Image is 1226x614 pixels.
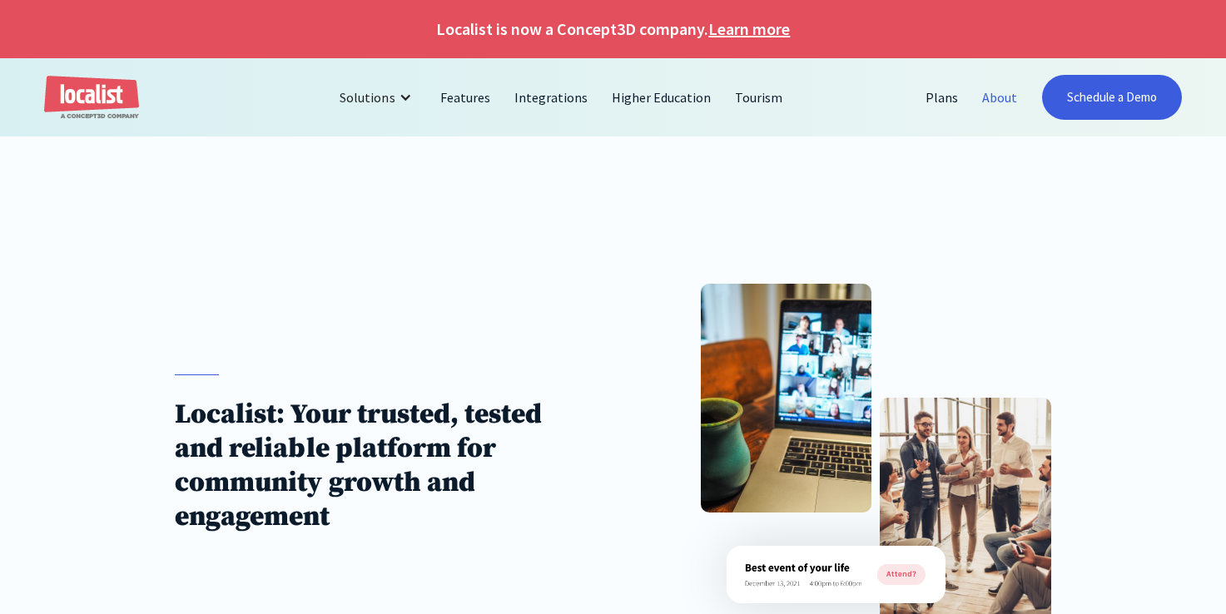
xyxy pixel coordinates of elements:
[914,77,970,117] a: Plans
[340,87,395,107] div: Solutions
[970,77,1030,117] a: About
[600,77,723,117] a: Higher Education
[429,77,503,117] a: Features
[327,77,428,117] div: Solutions
[1042,75,1182,120] a: Schedule a Demo
[44,76,139,120] a: home
[723,77,795,117] a: Tourism
[175,398,568,534] h1: Localist: Your trusted, tested and reliable platform for community growth and engagement
[727,546,946,603] img: About Localist
[503,77,600,117] a: Integrations
[701,284,871,512] img: About Localist
[708,17,790,42] a: Learn more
